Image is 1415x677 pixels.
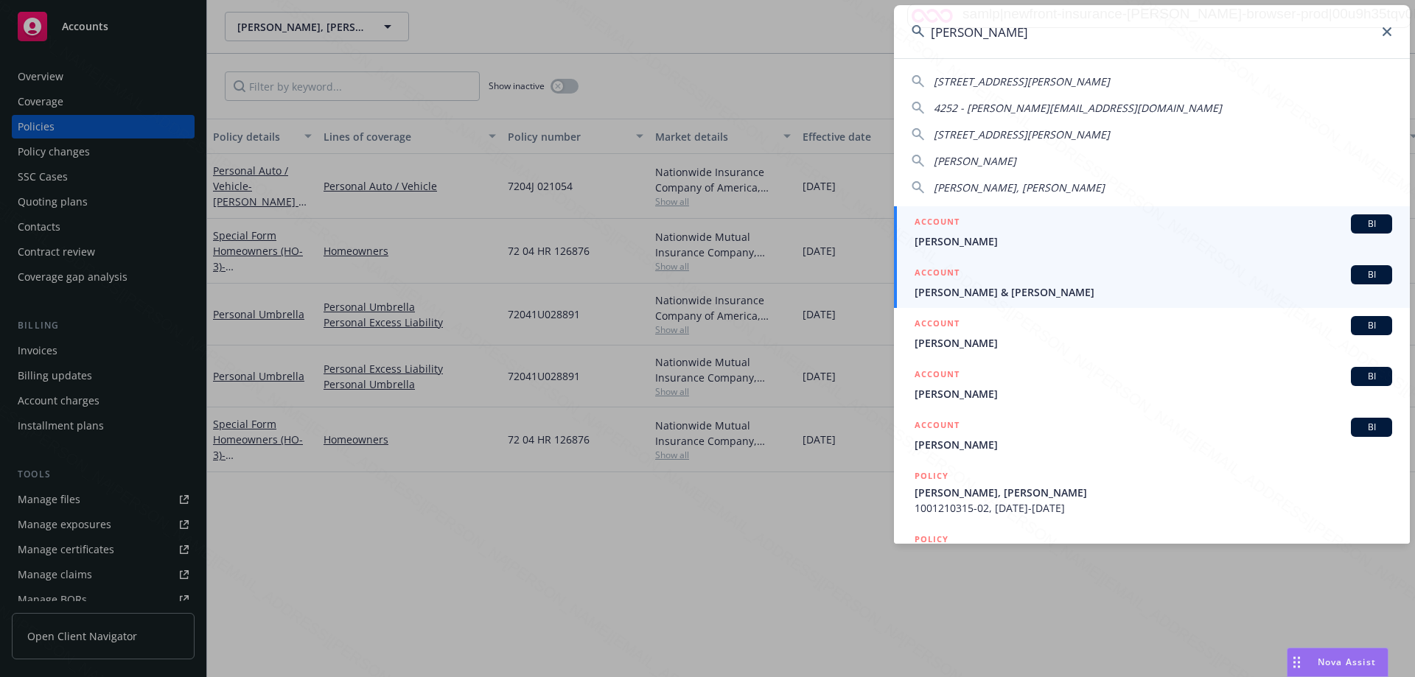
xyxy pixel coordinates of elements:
a: POLICY[PERSON_NAME], [PERSON_NAME]1001210315-02, [DATE]-[DATE] [894,460,1410,524]
span: BI [1357,370,1386,383]
span: [PERSON_NAME] [915,437,1392,452]
span: [PERSON_NAME] [915,335,1392,351]
h5: ACCOUNT [915,367,960,385]
span: [PERSON_NAME] [915,234,1392,249]
span: BI [1357,268,1386,281]
h5: ACCOUNT [915,316,960,334]
a: ACCOUNTBI[PERSON_NAME] [894,410,1410,460]
button: Nova Assist [1287,648,1388,677]
span: BI [1357,217,1386,231]
span: Nova Assist [1318,656,1376,668]
span: [PERSON_NAME], [PERSON_NAME] [915,485,1392,500]
h5: ACCOUNT [915,265,960,283]
span: [PERSON_NAME], [PERSON_NAME] [934,180,1105,194]
a: ACCOUNTBI[PERSON_NAME] [894,206,1410,257]
div: Drag to move [1288,648,1306,676]
span: 1001210315-02, [DATE]-[DATE] [915,500,1392,516]
h5: ACCOUNT [915,214,960,232]
span: 4252 - [PERSON_NAME][EMAIL_ADDRESS][DOMAIN_NAME] [934,101,1222,115]
h5: ACCOUNT [915,418,960,435]
input: Search... [894,5,1410,58]
span: [STREET_ADDRESS][PERSON_NAME] [934,74,1110,88]
h5: POLICY [915,532,948,547]
span: [PERSON_NAME] & [PERSON_NAME] [915,284,1392,300]
a: ACCOUNTBI[PERSON_NAME] [894,308,1410,359]
span: [PERSON_NAME] [915,386,1392,401]
span: BI [1357,319,1386,332]
a: ACCOUNTBI[PERSON_NAME] [894,359,1410,410]
a: POLICY [894,524,1410,587]
h5: POLICY [915,469,948,483]
span: [PERSON_NAME] [934,154,1016,168]
span: [STREET_ADDRESS][PERSON_NAME] [934,127,1110,141]
a: ACCOUNTBI[PERSON_NAME] & [PERSON_NAME] [894,257,1410,308]
span: BI [1357,421,1386,434]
